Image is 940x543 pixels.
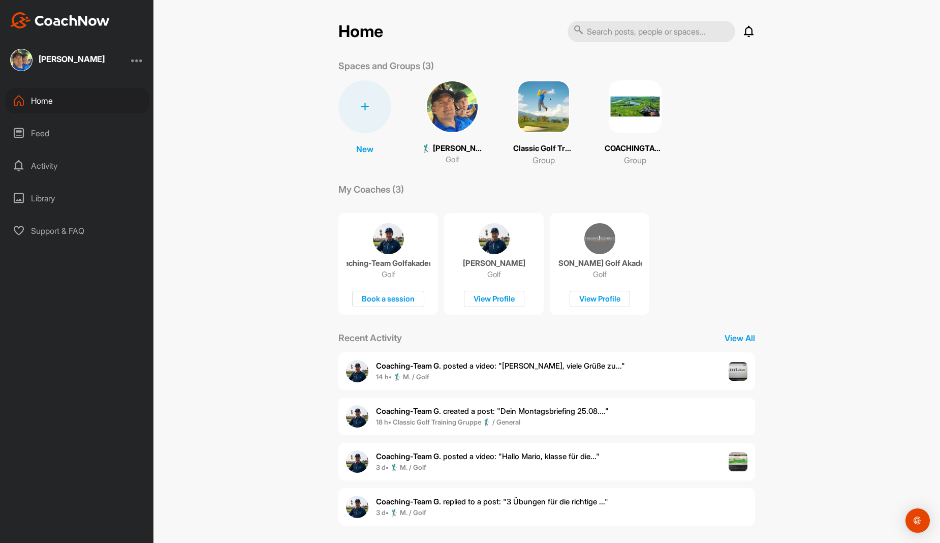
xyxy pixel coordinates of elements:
b: 3 d • 🏌‍♂ M. / Golf [376,463,426,471]
p: Golf [446,154,459,166]
b: 18 h • Classic Golf Training Gruppe 🏌️‍♂️ / General [376,418,520,426]
a: 🏌‍♂ [PERSON_NAME] (14.7)Golf [422,80,483,166]
img: user avatar [346,405,368,428]
div: View Profile [464,291,524,308]
a: Classic Golf Training Gruppe 🏌️‍♂️Group [513,80,574,166]
span: replied to a post : "3 Übungen für die richtige ..." [376,497,608,506]
img: coach avatar [584,223,615,254]
img: square_2606c9fb9fa697f623ed5c070468f72d.png [609,80,662,133]
div: Support & FAQ [6,218,149,244]
p: Coaching-Team Golfakademie [347,258,430,268]
p: My Coaches (3) [338,183,404,196]
div: Book a session [352,291,424,308]
div: Library [6,186,149,211]
img: coach avatar [479,223,510,254]
div: Open Intercom Messenger [905,508,930,533]
img: user avatar [346,360,368,382]
b: 14 h • 🏌‍♂ M. / Golf [376,373,429,381]
p: Spaces and Groups (3) [338,59,434,73]
img: coach avatar [373,223,404,254]
div: Activity [6,153,149,178]
p: Golf [382,269,395,280]
img: user avatar [346,450,368,473]
p: View All [725,332,755,344]
span: posted a video : " Hallo Mario, klasse für die... " [376,451,600,461]
span: created a post : "Dein Montagsbriefing 25.08...." [376,406,609,416]
img: square_d3a48e1a16724b6ec4470e4a905de55e.jpg [10,49,33,71]
img: post image [729,362,748,381]
p: Classic Golf Training Gruppe 🏌️‍♂️ [513,143,574,155]
img: square_940d96c4bb369f85efc1e6d025c58b75.png [517,80,570,133]
p: New [356,143,373,155]
img: post image [729,452,748,472]
p: [PERSON_NAME] Golf Akademie [558,258,642,268]
p: Group [624,154,646,166]
b: Coaching-Team G. [376,497,441,506]
p: Recent Activity [338,331,402,345]
img: user avatar [346,496,368,518]
b: 3 d • 🏌‍♂ M. / Golf [376,508,426,517]
p: [PERSON_NAME] [463,258,525,268]
div: View Profile [570,291,630,308]
p: Group [532,154,555,166]
div: [PERSON_NAME] [39,55,105,63]
p: 🏌‍♂ [PERSON_NAME] (14.7) [422,143,483,155]
img: square_d3a48e1a16724b6ec4470e4a905de55e.jpg [426,80,479,133]
div: Home [6,88,149,113]
div: Feed [6,120,149,146]
b: Coaching-Team G. [376,406,441,416]
a: COACHINGTAG MENTAL VALLEY BEI [GEOGRAPHIC_DATA] [DATE]Group [605,80,666,166]
p: Golf [487,269,501,280]
p: COACHINGTAG MENTAL VALLEY BEI [GEOGRAPHIC_DATA] [DATE] [605,143,666,155]
input: Search posts, people or spaces... [568,21,735,42]
h2: Home [338,22,383,42]
b: Coaching-Team G. [376,361,441,371]
b: Coaching-Team G. [376,451,441,461]
img: CoachNow [10,12,110,28]
p: Golf [593,269,607,280]
span: posted a video : " [PERSON_NAME], viele Grüße zu... " [376,361,625,371]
